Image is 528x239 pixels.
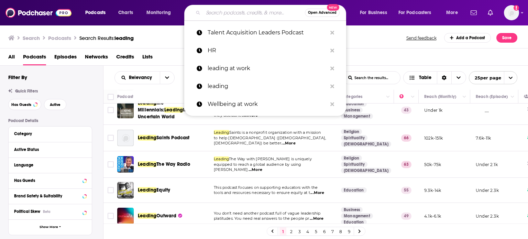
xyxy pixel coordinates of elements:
[14,145,86,154] button: Active Status
[184,77,346,95] a: leading
[23,51,46,65] a: Podcasts
[496,33,517,43] button: Save
[184,42,346,59] a: HR
[282,141,295,146] span: ...More
[446,8,458,18] span: More
[40,225,58,229] span: Show More
[138,161,190,168] a: LeadingThe Way Radio
[54,51,77,65] a: Episodes
[504,5,519,20] img: User Profile
[184,95,346,113] a: Wellbeing at work
[214,162,301,172] span: equipped to reach a global audience by using [PERSON_NAME]
[138,134,190,141] a: LeadingSaints Podcast
[14,207,86,216] button: Political SkewBeta
[401,187,411,194] p: 55
[14,178,80,183] div: Has Guests
[409,93,417,101] button: Column Actions
[468,7,480,19] a: Show notifications dropdown
[355,7,396,18] button: open menu
[476,213,499,219] p: Under 2.3k
[14,161,86,169] button: Language
[14,176,86,185] button: Has Guests
[8,118,92,123] p: Podcast Details
[476,93,508,101] div: Reach (Episode)
[79,35,134,41] div: Search Results:
[208,42,327,59] p: HR
[214,211,320,216] span: You don’t need another podcast full of vague leadership
[341,162,367,167] a: Spirituality
[117,102,134,118] img: Leading the Millennials: Leading in an Uncertain World
[398,8,431,18] span: For Podcasters
[138,100,206,120] a: Leadingthe Millennials:Leadingin an Uncertain World
[229,156,312,161] span: The Way with [PERSON_NAME] is uniquely
[308,11,337,14] span: Open Advanced
[117,130,134,146] img: Leading Saints Podcast
[208,77,327,95] p: leading
[296,227,303,236] a: 3
[504,5,519,20] span: Logged in as ColinMcA
[116,51,134,65] a: Credits
[310,190,324,196] span: ...More
[114,71,175,84] h2: Choose List sort
[160,72,174,84] button: open menu
[341,113,373,119] a: Management
[156,135,189,141] span: Saints Podcast
[9,219,92,235] button: Show More
[341,129,362,134] a: Religion
[79,35,134,41] a: Search Results:leading
[214,190,310,195] span: tools and resources necessary to ensure equity at t
[108,213,114,219] span: Toggle select row
[341,187,367,193] a: Education
[469,73,501,83] span: 25 per page
[214,156,229,161] span: Leading
[114,7,137,18] a: Charts
[85,51,108,65] a: Networks
[424,213,441,219] p: 4.1k-6.1k
[214,216,309,221] span: platitudes. You need real answers to the people pr
[384,93,392,101] button: Column Actions
[14,192,86,200] a: Brand Safety & Suitability
[50,103,60,107] span: Active
[279,227,286,236] a: 1
[208,95,327,113] p: Wellbeing at work
[48,35,71,41] h3: Podcasts
[85,8,106,18] span: Podcasts
[341,207,363,213] a: Business
[229,130,321,135] span: Saints is a nonprofit organization with a mission
[156,161,190,167] span: The Way Radio
[14,194,80,198] div: Brand Safety & Suitability
[80,7,114,18] button: open menu
[437,72,451,84] div: Sort Direction
[142,51,153,65] a: Lists
[441,7,466,18] button: open menu
[117,208,134,224] img: Leading Outward
[337,227,344,236] a: 8
[424,135,443,141] p: 102k-151k
[5,6,71,19] img: Podchaser - Follow, Share and Rate Podcasts
[401,107,411,113] p: 43
[341,141,391,147] a: [DEMOGRAPHIC_DATA]
[424,93,456,101] div: Reach (Monthly)
[327,4,339,11] span: New
[424,187,441,193] p: 9.3k-14k
[142,7,180,18] button: open menu
[108,135,114,141] span: Toggle select row
[114,35,134,41] span: leading
[184,24,346,42] a: Talent Acquisition Leaders Podcast
[310,216,323,221] span: ...More
[341,168,391,173] a: [DEMOGRAPHIC_DATA]
[8,51,15,65] a: All
[14,129,86,138] button: Category
[118,8,133,18] span: Charts
[504,5,519,20] button: Show profile menu
[476,107,489,113] p: __
[476,187,499,193] p: Under 2.3k
[203,7,305,18] input: Search podcasts, credits, & more...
